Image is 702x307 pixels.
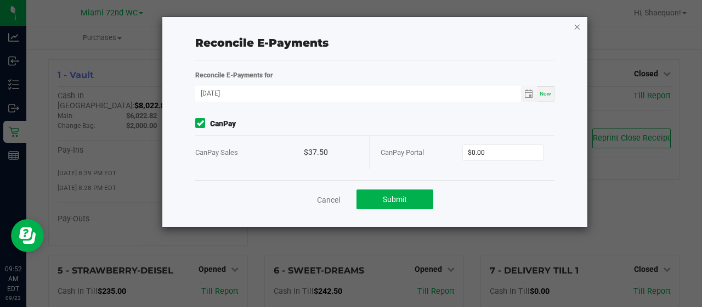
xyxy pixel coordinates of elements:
[383,195,407,204] span: Submit
[521,86,537,102] span: Toggle calendar
[195,118,210,130] form-toggle: Include in reconciliation
[317,194,340,205] a: Cancel
[195,71,273,79] strong: Reconcile E-Payments for
[356,189,433,209] button: Submit
[195,35,554,51] div: Reconcile E-Payments
[304,136,358,169] div: $37.50
[540,91,551,97] span: Now
[195,148,238,157] span: CanPay Sales
[381,148,424,157] span: CanPay Portal
[210,118,236,130] strong: CanPay
[11,219,44,252] iframe: Resource center
[195,86,521,100] input: Date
